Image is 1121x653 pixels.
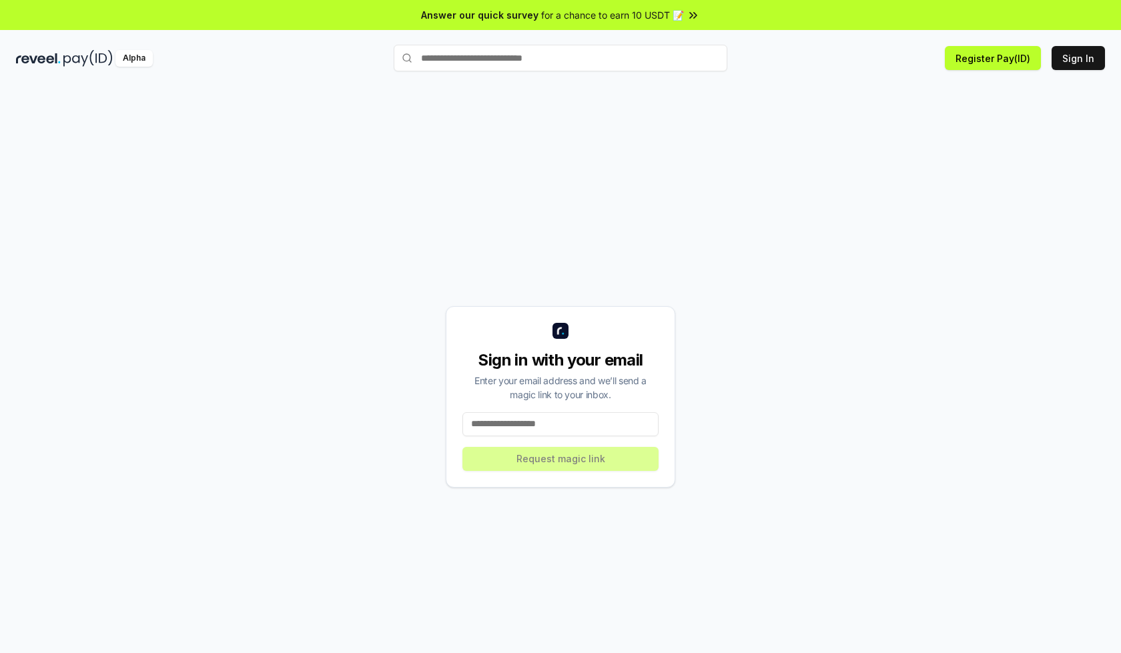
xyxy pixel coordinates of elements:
button: Sign In [1052,46,1105,70]
img: logo_small [552,323,569,339]
span: Answer our quick survey [421,8,538,22]
button: Register Pay(ID) [945,46,1041,70]
img: pay_id [63,50,113,67]
span: for a chance to earn 10 USDT 📝 [541,8,684,22]
div: Sign in with your email [462,350,659,371]
div: Alpha [115,50,153,67]
img: reveel_dark [16,50,61,67]
div: Enter your email address and we’ll send a magic link to your inbox. [462,374,659,402]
